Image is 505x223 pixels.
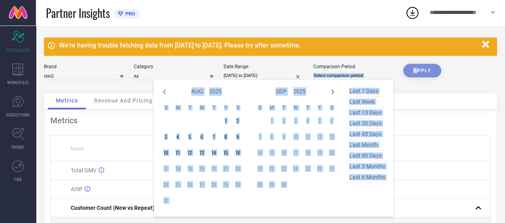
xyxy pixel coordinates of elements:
span: Total GMV [71,167,97,174]
th: Monday [172,105,184,111]
span: last 3 months [347,161,387,172]
td: Sun Aug 10 2025 [160,147,172,159]
th: Thursday [208,105,220,111]
td: Wed Aug 13 2025 [196,147,208,159]
td: Tue Sep 02 2025 [277,115,289,127]
td: Sun Sep 07 2025 [253,131,265,143]
td: Tue Aug 19 2025 [184,163,196,175]
td: Wed Aug 27 2025 [196,179,208,191]
span: PRO [123,11,135,17]
td: Fri Aug 22 2025 [220,163,232,175]
td: Sat Aug 09 2025 [232,131,244,143]
th: Friday [220,105,232,111]
td: Mon Sep 22 2025 [265,163,277,175]
td: Sat Aug 16 2025 [232,147,244,159]
div: Brand [44,64,124,69]
td: Fri Aug 01 2025 [220,115,232,127]
input: Select comparison period [313,71,393,80]
td: Sun Sep 14 2025 [253,147,265,159]
td: Sat Sep 27 2025 [325,163,337,175]
span: last 90 days [347,150,387,161]
th: Monday [265,105,277,111]
input: Select date range [224,71,303,80]
span: WORKSPACE [7,79,29,85]
td: Wed Sep 24 2025 [289,163,301,175]
th: Tuesday [184,105,196,111]
td: Sun Sep 28 2025 [253,179,265,191]
th: Thursday [301,105,313,111]
td: Thu Aug 07 2025 [208,131,220,143]
span: last 7 days [347,86,387,97]
td: Sat Sep 13 2025 [325,131,337,143]
th: Tuesday [277,105,289,111]
span: last 15 days [347,107,387,118]
td: Thu Sep 25 2025 [301,163,313,175]
th: Wednesday [289,105,301,111]
td: Sun Aug 03 2025 [160,131,172,143]
td: Wed Aug 20 2025 [196,163,208,175]
td: Mon Aug 25 2025 [172,179,184,191]
td: Sat Sep 06 2025 [325,115,337,127]
td: Sun Sep 21 2025 [253,163,265,175]
td: Mon Sep 29 2025 [265,179,277,191]
td: Thu Sep 04 2025 [301,115,313,127]
span: Partner Insights [46,5,110,21]
td: Fri Sep 05 2025 [313,115,325,127]
span: Name [71,146,84,152]
td: Thu Sep 18 2025 [301,147,313,159]
span: FWD [14,176,22,182]
td: Tue Sep 09 2025 [277,131,289,143]
td: Thu Sep 11 2025 [301,131,313,143]
td: Wed Aug 06 2025 [196,131,208,143]
td: Fri Sep 12 2025 [313,131,325,143]
span: last week [347,97,387,107]
td: Tue Aug 12 2025 [184,147,196,159]
div: Category [134,64,214,69]
td: Sat Sep 20 2025 [325,147,337,159]
td: Sat Aug 23 2025 [232,163,244,175]
span: last 30 days [347,118,387,129]
span: Customer Count (New vs Repeat) [71,205,154,211]
td: Wed Sep 10 2025 [289,131,301,143]
th: Wednesday [196,105,208,111]
span: SUGGESTIONS [6,112,30,118]
span: last 6 months [347,172,387,183]
div: Open download list [405,6,420,20]
th: Saturday [325,105,337,111]
td: Thu Aug 14 2025 [208,147,220,159]
span: AISP [71,186,83,192]
span: SCORECARDS [6,47,30,53]
td: Thu Aug 28 2025 [208,179,220,191]
td: Tue Sep 23 2025 [277,163,289,175]
td: Tue Sep 30 2025 [277,179,289,191]
th: Sunday [253,105,265,111]
td: Sun Aug 17 2025 [160,163,172,175]
td: Tue Sep 16 2025 [277,147,289,159]
div: Date Range [224,64,303,69]
td: Fri Sep 19 2025 [313,147,325,159]
td: Fri Aug 29 2025 [220,179,232,191]
span: Metrics [56,97,78,104]
td: Sat Aug 02 2025 [232,115,244,127]
th: Friday [313,105,325,111]
td: Sun Aug 24 2025 [160,179,172,191]
span: last 45 days [347,129,387,140]
td: Mon Sep 08 2025 [265,131,277,143]
td: Tue Aug 05 2025 [184,131,196,143]
td: Sat Aug 30 2025 [232,179,244,191]
td: Mon Aug 18 2025 [172,163,184,175]
td: Thu Aug 21 2025 [208,163,220,175]
th: Sunday [160,105,172,111]
td: Mon Aug 11 2025 [172,147,184,159]
td: Wed Sep 03 2025 [289,115,301,127]
td: Fri Aug 08 2025 [220,131,232,143]
div: Metrics [50,116,491,125]
td: Fri Sep 26 2025 [313,163,325,175]
span: TRENDS [11,144,25,150]
span: Revenue And Pricing [94,97,152,104]
th: Saturday [232,105,244,111]
td: Mon Sep 01 2025 [265,115,277,127]
td: Sun Aug 31 2025 [160,195,172,207]
div: Comparison Period [313,64,393,69]
td: Mon Sep 15 2025 [265,147,277,159]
